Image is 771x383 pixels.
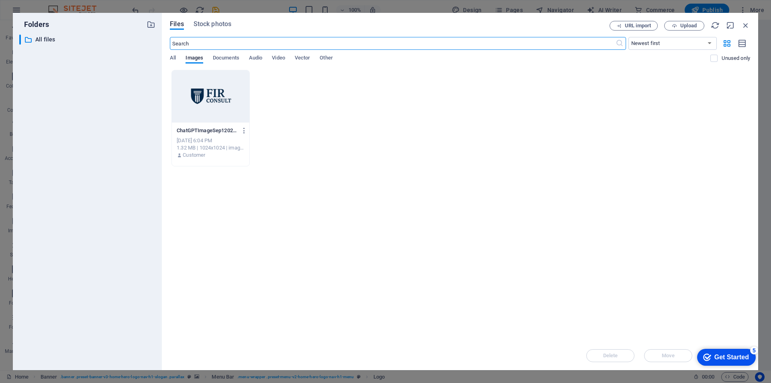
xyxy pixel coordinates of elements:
div: Get Started 5 items remaining, 0% complete [4,4,63,21]
span: Files [170,19,184,29]
span: All [170,53,176,64]
i: Close [741,21,750,30]
span: Upload [680,23,697,28]
span: Stock photos [194,19,231,29]
span: Vector [295,53,310,64]
span: URL import [625,23,651,28]
p: ChatGPTImageSep1202508_25_19AM-1YhHCVdZa3FLEuEy77blYw.png [177,127,237,134]
div: [DATE] 6:04 PM [177,137,245,144]
span: Video [272,53,285,64]
button: Upload [664,21,704,31]
span: Documents [213,53,239,64]
span: Audio [249,53,262,64]
p: All files [35,35,141,44]
p: Displays only files that are not in use on the website. Files added during this session can still... [722,55,750,62]
i: Minimize [726,21,735,30]
div: 1.32 MB | 1024x1024 | image/png [177,144,245,152]
div: 5 [57,2,65,10]
p: Folders [19,19,49,30]
div: Get Started [22,9,56,16]
input: Search [170,37,615,50]
p: Customer [183,152,205,159]
div: ​ [19,35,21,45]
i: Reload [711,21,720,30]
span: Images [186,53,203,64]
i: Create new folder [147,20,155,29]
span: Other [320,53,332,64]
button: URL import [610,21,658,31]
